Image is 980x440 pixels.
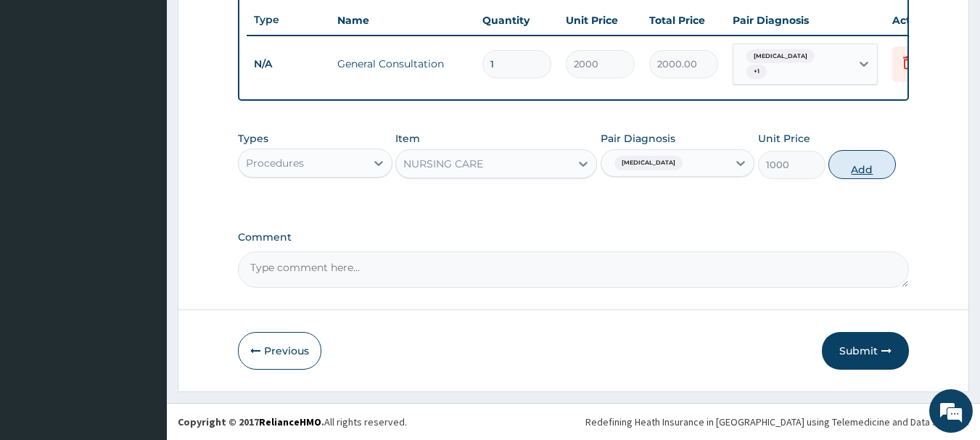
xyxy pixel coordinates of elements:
label: Comment [238,231,910,244]
div: Redefining Heath Insurance in [GEOGRAPHIC_DATA] using Telemedicine and Data Science! [585,415,969,429]
div: NURSING CARE [403,157,483,171]
label: Unit Price [758,131,810,146]
button: Previous [238,332,321,370]
th: Total Price [642,6,725,35]
div: Minimize live chat window [238,7,273,42]
span: We're online! [84,129,200,275]
span: [MEDICAL_DATA] [746,49,815,64]
label: Item [395,131,420,146]
th: Actions [885,6,958,35]
label: Types [238,133,268,145]
td: N/A [247,51,330,78]
textarea: Type your message and hit 'Enter' [7,289,276,340]
th: Quantity [475,6,559,35]
span: + 1 [746,65,767,79]
th: Unit Price [559,6,642,35]
strong: Copyright © 2017 . [178,415,324,428]
button: Submit [822,332,909,370]
a: RelianceHMO [259,415,321,428]
label: Pair Diagnosis [601,131,675,146]
button: Add [828,150,896,179]
th: Pair Diagnosis [725,6,885,35]
th: Name [330,6,475,35]
span: [MEDICAL_DATA] [614,156,683,170]
div: Chat with us now [75,81,244,100]
th: Type [247,7,330,33]
footer: All rights reserved. [167,403,980,440]
div: Procedures [246,156,304,170]
td: General Consultation [330,49,475,78]
img: d_794563401_company_1708531726252_794563401 [27,72,59,109]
